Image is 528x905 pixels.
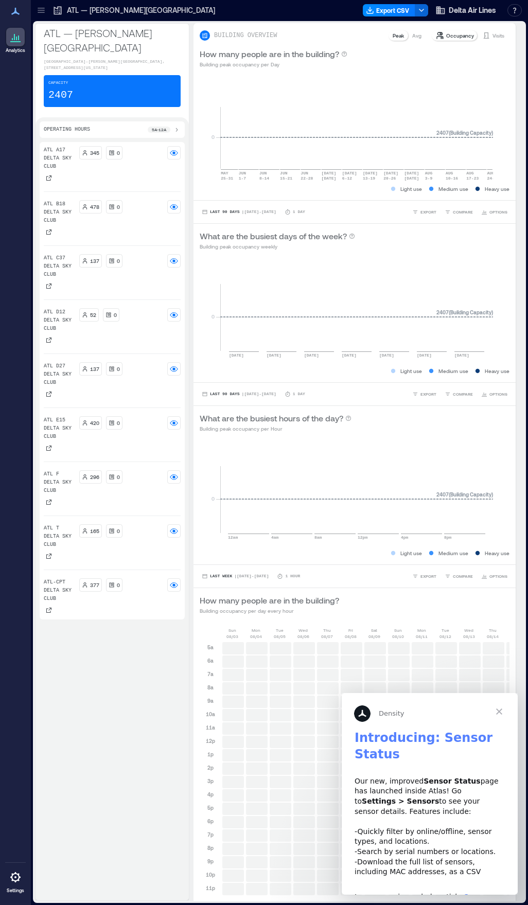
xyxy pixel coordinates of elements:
[492,31,504,40] p: Visits
[293,391,305,397] p: 1 Day
[417,627,426,633] p: Mon
[90,473,99,481] p: 296
[293,209,305,215] p: 1 Day
[301,171,308,175] text: JUN
[200,571,271,581] button: Last Week |[DATE]-[DATE]
[212,313,215,320] tspan: 0
[393,31,404,40] p: Peak
[90,365,99,373] p: 137
[489,627,497,633] p: Thu
[207,844,214,852] p: 8p
[44,578,75,603] p: ATL-CPT Delta Sky Club
[392,633,404,640] p: 08/10
[443,389,475,399] button: COMPARE
[463,633,475,640] p: 08/13
[206,723,215,732] p: 11a
[206,710,215,718] p: 10a
[152,127,166,133] p: 5a - 12a
[446,31,474,40] p: Occupancy
[410,207,438,217] button: EXPORT
[410,571,438,581] button: EXPORT
[90,419,99,427] p: 420
[90,527,99,535] p: 165
[479,571,509,581] button: OPTIONS
[7,888,24,894] p: Settings
[446,171,453,175] text: AUG
[117,203,120,211] p: 0
[485,367,509,375] p: Heavy use
[439,633,451,640] p: 08/12
[214,31,277,40] p: BUILDING OVERVIEW
[267,353,281,358] text: [DATE]
[348,627,353,633] p: Fri
[48,88,73,102] p: 2407
[44,146,75,171] p: ATL A17 Delta Sky Club
[383,171,398,175] text: [DATE]
[44,470,75,495] p: ATL F Delta Sky Club
[453,391,473,397] span: COMPARE
[90,257,99,265] p: 137
[207,697,214,705] p: 9a
[442,627,449,633] p: Tue
[259,171,267,175] text: JUN
[117,257,120,265] p: 0
[417,353,432,358] text: [DATE]
[259,176,269,181] text: 8-14
[239,176,247,181] text: 1-7
[444,535,452,540] text: 8pm
[314,535,322,540] text: 8am
[368,633,380,640] p: 08/09
[464,627,473,633] p: Wed
[200,594,339,607] p: How many people are in the building?
[207,817,214,825] p: 6p
[276,627,284,633] p: Tue
[443,571,475,581] button: COMPARE
[454,353,469,358] text: [DATE]
[489,209,507,215] span: OPTIONS
[44,26,181,55] p: ATL — [PERSON_NAME][GEOGRAPHIC_DATA]
[420,573,436,579] span: EXPORT
[363,176,375,181] text: 13-19
[358,535,367,540] text: 12pm
[404,171,419,175] text: [DATE]
[212,134,215,140] tspan: 0
[383,176,396,181] text: 20-26
[479,207,509,217] button: OPTIONS
[371,627,377,633] p: Sat
[117,149,120,157] p: 0
[443,207,475,217] button: COMPARE
[90,311,96,319] p: 52
[301,176,313,181] text: 22-28
[207,790,214,798] p: 4p
[432,2,499,19] button: Delta Air Lines
[487,171,495,175] text: AUG
[479,389,509,399] button: OPTIONS
[449,5,496,15] span: Delta Air Lines
[487,633,499,640] p: 08/14
[297,633,309,640] p: 08/06
[239,171,247,175] text: JUN
[453,573,473,579] span: COMPARE
[466,176,479,181] text: 17-23
[212,495,215,502] tspan: 0
[206,871,215,879] p: 10p
[200,607,339,615] p: Building occupancy per day every hour
[412,31,421,40] p: Avg
[117,581,120,589] p: 0
[44,362,75,387] p: ATL D27 Delta Sky Club
[207,656,214,665] p: 6a
[226,633,238,640] p: 08/03
[200,60,347,68] p: Building peak occupancy per Day
[342,176,352,181] text: 6-12
[90,149,99,157] p: 345
[489,391,507,397] span: OPTIONS
[90,203,99,211] p: 478
[285,573,300,579] p: 1 Hour
[229,353,244,358] text: [DATE]
[425,171,433,175] text: AUG
[207,683,214,691] p: 8a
